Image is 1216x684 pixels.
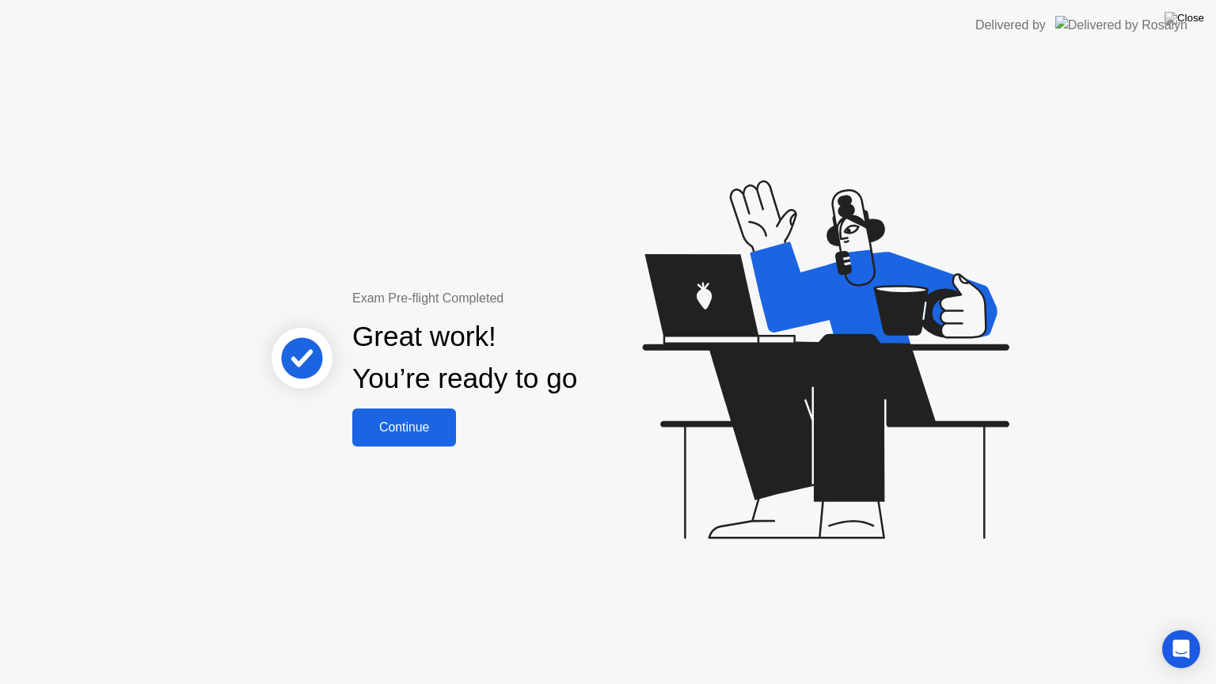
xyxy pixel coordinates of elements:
[357,420,451,435] div: Continue
[352,408,456,446] button: Continue
[975,16,1046,35] div: Delivered by
[1162,630,1200,668] div: Open Intercom Messenger
[1055,16,1187,34] img: Delivered by Rosalyn
[352,289,679,308] div: Exam Pre-flight Completed
[1165,12,1204,25] img: Close
[352,316,577,400] div: Great work! You’re ready to go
